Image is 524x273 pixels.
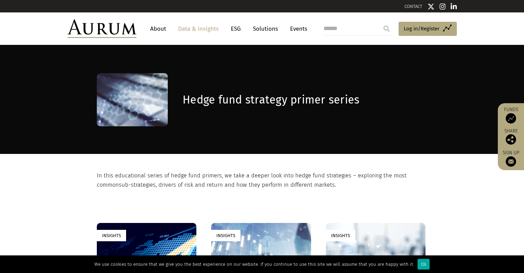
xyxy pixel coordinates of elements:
div: Share [501,129,521,145]
span: Log in/Register [404,25,440,33]
h1: Hedge fund strategy primer series [183,93,425,107]
a: CONTACT [404,4,422,9]
div: Insights [326,230,355,241]
img: Access Funds [506,113,516,124]
div: Ok [418,259,430,270]
div: Insights [211,230,240,241]
img: Aurum [68,19,136,38]
a: Events [287,22,307,35]
div: Insights [97,230,126,241]
img: Sign up to our newsletter [506,156,516,167]
img: Linkedin icon [451,3,457,10]
a: Sign up [501,150,521,167]
input: Submit [380,22,393,36]
img: Twitter icon [428,3,434,10]
a: Funds [501,107,521,124]
a: Data & Insights [175,22,222,35]
img: Share this post [506,134,516,145]
p: In this educational series of hedge fund primers, we take a deeper look into hedge fund strategie... [97,171,426,189]
a: ESG [227,22,244,35]
a: Log in/Register [399,22,457,36]
a: About [147,22,169,35]
img: Instagram icon [440,3,446,10]
a: Solutions [249,22,281,35]
span: sub-strategies [119,182,156,188]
